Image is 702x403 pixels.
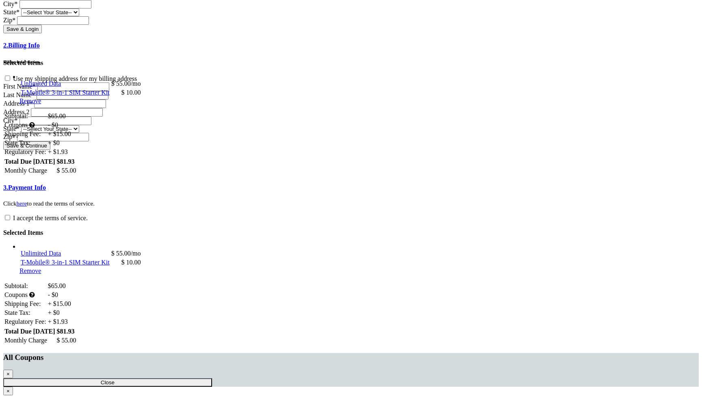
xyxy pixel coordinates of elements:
a: T-Mobile® 3-in-1 SIM Starter Kit [21,259,110,266]
span: 65.00 [51,282,66,289]
td: $ 55.00 [56,336,76,344]
span: 0 [55,291,58,298]
span: 15.00 [56,130,71,137]
td: State Tax: [4,139,47,147]
label: Address 1 [3,100,32,107]
span: 2. [3,42,8,49]
td: $ 10.00 [111,89,141,97]
td: + $ [48,130,71,138]
td: + $ [48,318,71,326]
span: 0 [56,139,60,146]
a: Unlimited Data [21,80,61,87]
td: $ [48,112,71,120]
span: 3. [3,184,8,191]
label: City [3,117,18,124]
td: Subtotal: [4,282,47,290]
td: + $ [48,148,71,156]
td: Monthly Charge [4,167,55,175]
button: Close [3,387,13,395]
a: here [17,200,27,207]
span: 15.00 [56,300,71,307]
label: State [3,9,19,15]
td: Regulatory Fee: [4,148,47,156]
label: Zip [3,17,15,24]
label: Zip [3,133,15,140]
strong: $ [56,158,74,165]
strong: Total Due [DATE] [4,158,55,165]
label: First Name [3,83,36,90]
td: $ 10.00 [111,258,141,266]
span: 1.93 [56,318,68,325]
strong: Selected Items [3,59,43,66]
span: 65.00 [51,113,66,119]
td: $ [48,282,71,290]
label: I accept the terms of service. [13,214,88,221]
label: Last Name [3,91,35,98]
a: 2.Billing Info [3,42,40,49]
h3: All Coupons [3,353,699,362]
td: Subtotal: [4,112,47,120]
a: T-Mobile® 3-in-1 SIM Starter Kit [21,89,110,96]
strong: Total Due [DATE] [4,328,55,335]
button: Close [3,370,13,378]
td: Coupons [4,291,47,299]
span: × [6,371,10,377]
a: Remove [19,267,41,274]
td: Monthly Charge [4,336,55,344]
span: 0 [55,121,58,128]
a: Remove [19,97,41,104]
label: State [3,125,19,132]
td: Coupons [4,121,47,129]
td: + $ [48,300,71,308]
span: 1.93 [56,148,68,155]
span: 81.93 [60,158,74,165]
td: Shipping Fee: [4,300,47,308]
strong: Total Due [DATE]: [3,222,56,229]
button: Save & Login [3,25,42,33]
span: Click to read the terms of service. [3,200,95,207]
button: Close [3,378,212,387]
td: - $ [48,291,71,299]
label: Address 2 [3,108,29,115]
td: $ 55.00/mo [111,249,141,258]
label: City [3,0,18,7]
td: State Tax: [4,309,47,317]
button: Save & Continue [3,141,50,150]
td: Shipping Fee: [4,130,47,138]
td: $ 55.00/mo [111,80,141,88]
td: + $ [48,309,71,317]
td: + $ [48,139,71,147]
strong: $ [56,328,74,335]
td: $ 55.00 [56,167,76,175]
a: Unlimited Data [21,250,61,257]
td: Regulatory Fee: [4,318,47,326]
span: 0 [56,309,60,316]
span: × [6,388,10,394]
strong: Selected Items [3,229,43,236]
span: 81.93 [60,328,74,335]
span: 81.93 [58,222,72,229]
a: 3.Payment Info [3,184,46,191]
label: Use my shipping address for my billing address [13,75,137,82]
